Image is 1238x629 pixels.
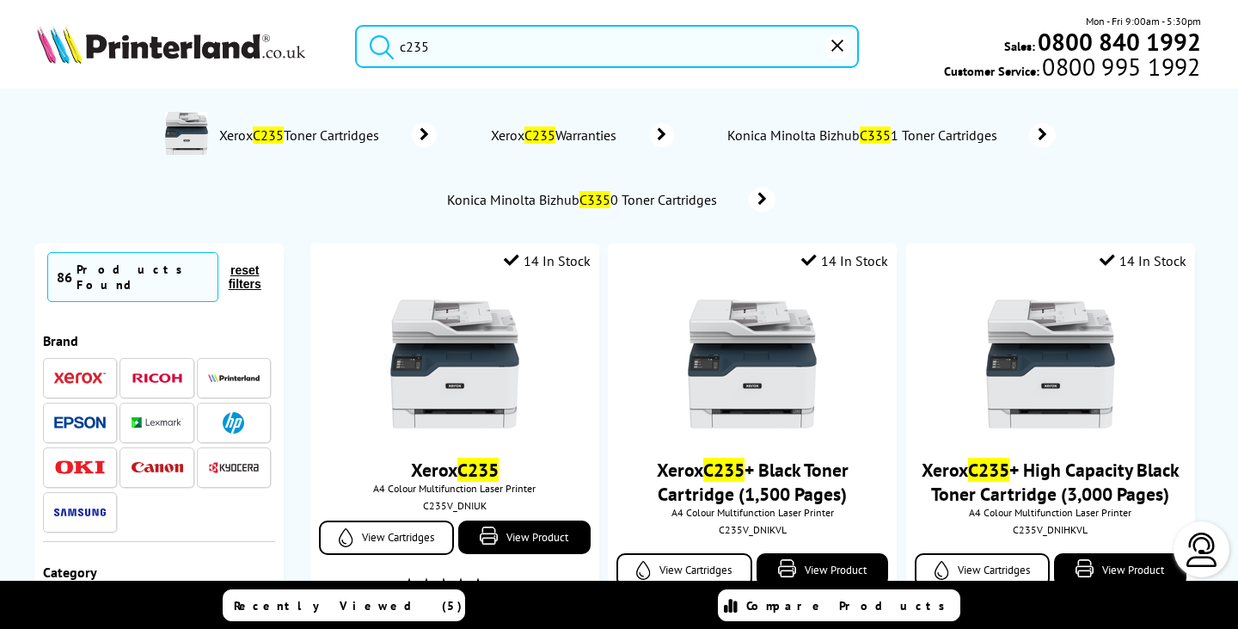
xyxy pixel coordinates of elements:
span: Mon - Fri 9:00am - 5:30pm [1086,13,1201,29]
mark: C235 [457,458,499,482]
mark: C235 [968,458,1009,482]
a: XeroxC235 [411,458,499,482]
input: Search produ [355,25,858,68]
img: Printerland Logo [37,26,305,64]
a: View Cartridges [319,521,455,555]
mark: C235 [524,126,555,144]
span: A4 Colour Multifunction Laser Printer [915,506,1186,519]
img: Canon [132,462,183,473]
div: C235V_DNIHKVL [919,523,1182,536]
img: Xerox-C235-Front-Main-Small.jpg [986,299,1115,429]
mark: C335 [579,191,610,208]
a: Konica Minolta BizhubC3350 Toner Cartridges [445,188,775,212]
button: reset filters [218,262,271,292]
span: Category [43,564,97,581]
a: Konica Minolta BizhubC3351 Toner Cartridges [726,123,1056,147]
mark: C235 [703,458,745,482]
img: Lexmark [132,417,183,428]
img: C235V_DNI-conspage.jpg [165,112,208,155]
img: Ricoh [132,373,183,383]
b: 0800 840 1992 [1038,26,1201,58]
span: Xerox Warranties [488,126,624,144]
a: Compare Products [718,589,960,621]
mark: C335 [860,126,891,144]
a: XeroxC235+ High Capacity Black Toner Cartridge (3,000 Pages) [922,458,1180,506]
img: HP [223,412,244,434]
img: user-headset-light.svg [1185,533,1219,567]
span: Brand [43,332,78,349]
span: Compare Products [746,598,954,614]
img: Samsung [54,509,106,516]
a: XeroxC235+ Black Toner Cartridge (1,500 Pages) [657,458,849,506]
div: 14 In Stock [1100,252,1186,269]
a: View Product [757,553,889,587]
div: 14 In Stock [801,252,888,269]
div: Products Found [77,262,209,293]
a: XeroxC235Toner Cartridges [217,112,437,158]
span: Xerox Toner Cartridges [217,126,386,144]
img: Printerland [208,373,260,382]
div: 14 In Stock [504,252,591,269]
span: (57) [491,572,508,605]
a: Recently Viewed (5) [223,589,465,621]
span: Konica Minolta Bizhub 1 Toner Cartridges [726,126,1003,144]
img: Xerox [54,372,106,384]
img: Xerox-C235-Front-Main-Small.jpg [688,299,817,429]
img: Xerox-C235-Front-Main-Small.jpg [390,299,519,429]
mark: C235 [253,126,284,144]
img: OKI [54,460,106,475]
span: Customer Service: [944,59,1200,79]
div: C235V_DNIKVL [621,523,884,536]
span: Sales: [1004,38,1035,54]
div: C235V_DNIUK [323,499,586,512]
span: 0800 995 1992 [1039,59,1200,75]
span: Konica Minolta Bizhub 0 Toner Cartridges [445,191,723,208]
img: Kyocera [208,461,260,474]
span: 86 [57,268,72,286]
span: A4 Colour Multifunction Laser Printer [319,482,591,495]
a: XeroxC235Warranties [488,123,674,147]
a: View Cartridges [616,553,752,588]
a: View Cartridges [915,553,1051,588]
a: View Product [1054,553,1186,587]
a: View Product [458,521,591,554]
span: A4 Colour Multifunction Laser Printer [616,506,888,519]
a: 0800 840 1992 [1035,34,1201,50]
span: Recently Viewed (5) [234,598,463,614]
img: Epson [54,416,106,429]
a: Printerland Logo [37,26,334,67]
